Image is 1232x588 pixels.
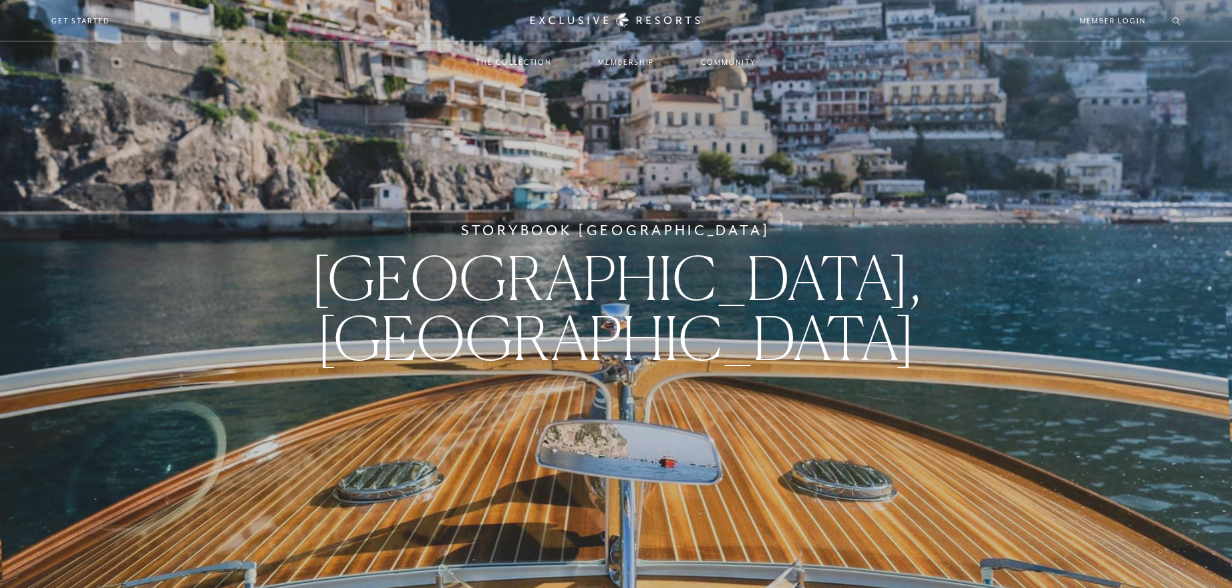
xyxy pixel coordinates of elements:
[1080,15,1146,27] a: Member Login
[585,43,667,82] a: Membership
[461,220,771,241] h6: Storybook [GEOGRAPHIC_DATA]
[462,43,565,82] a: The Collection
[311,241,921,374] span: [GEOGRAPHIC_DATA], [GEOGRAPHIC_DATA]
[687,43,769,82] a: Community
[51,15,110,27] a: Get Started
